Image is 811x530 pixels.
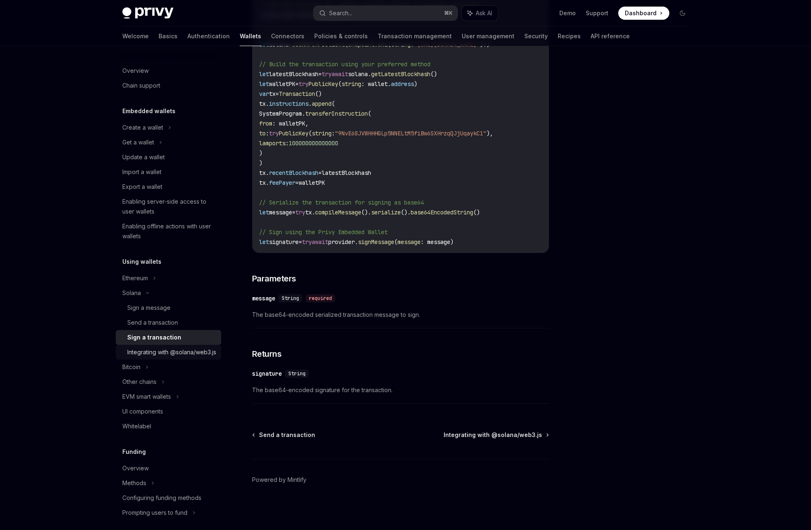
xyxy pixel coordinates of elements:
div: Search... [329,8,352,18]
a: Authentication [187,26,230,46]
span: try [299,80,309,88]
span: try [322,70,332,78]
div: Sign a message [127,303,171,313]
a: Integrating with @solana/web3.js [444,431,548,439]
a: Send a transaction [116,315,221,330]
div: Send a transaction [127,318,178,328]
a: Basics [159,26,178,46]
span: tx. [259,169,269,177]
span: : message) [421,238,453,246]
span: PublicKey [309,80,338,88]
div: Integrating with @solana/web3.js [127,347,216,357]
span: () [430,70,437,78]
a: Transaction management [378,26,452,46]
div: Prompting users to fund [122,508,187,518]
span: var [259,90,269,98]
div: Chain support [122,81,160,91]
span: tx. [259,100,269,107]
span: = [292,209,295,216]
span: ( [332,100,335,107]
span: latestBlockhash [322,169,371,177]
div: Ethereum [122,273,148,283]
div: signature [252,370,282,378]
span: // Sign using the Privy Embedded Wallet [259,228,388,236]
span: SystemProgram. [259,110,305,117]
span: compileMessage [315,209,361,216]
a: Sign a message [116,300,221,315]
div: Bitcoin [122,362,140,372]
span: "9NvE68JVWHHHGLp5NNELtM5fiBw6SXHrzqQJjUqaykC1" [335,130,486,137]
span: : [266,130,269,137]
span: : walletPK, [272,120,309,127]
div: Update a wallet [122,152,165,162]
a: Enabling server-side access to user wallets [116,194,221,219]
button: Toggle dark mode [676,7,689,20]
a: Configuring funding methods [116,490,221,505]
span: recentBlockhash [269,169,318,177]
span: : [332,130,335,137]
span: ⌘ K [444,10,453,16]
span: let [259,70,269,78]
span: serialize [371,209,401,216]
span: provider. [328,238,358,246]
span: base64EncodedString [411,209,473,216]
span: Dashboard [625,9,657,17]
div: UI components [122,407,163,416]
span: feePayer [269,179,295,186]
span: append [312,100,332,107]
a: Wallets [240,26,261,46]
a: Import a wallet [116,165,221,179]
div: Import a wallet [122,167,161,177]
a: Update a wallet [116,150,221,165]
span: message [269,209,292,216]
span: = [276,90,279,98]
span: tx [269,90,276,98]
span: getLatestBlockhash [371,70,430,78]
span: await [332,70,348,78]
a: Overview [116,461,221,476]
h5: Embedded wallets [122,106,175,116]
span: ( [338,80,341,88]
span: 100000000000000 [289,139,338,147]
span: signature [269,238,299,246]
div: Sign a transaction [127,332,181,342]
a: Whitelabel [116,419,221,434]
span: Integrating with @solana/web3.js [444,431,542,439]
a: Policies & controls [314,26,368,46]
a: Dashboard [618,7,669,20]
a: Enabling offline actions with user wallets [116,219,221,244]
div: Get a wallet [122,137,154,147]
div: Whitelabel [122,421,151,431]
a: Connectors [271,26,304,46]
span: ) [259,149,262,157]
a: Export a wallet [116,179,221,194]
a: Powered by Mintlify [252,476,306,484]
span: = [318,70,322,78]
div: Overview [122,463,149,473]
button: Ask AI [462,6,498,21]
span: try [302,238,312,246]
span: : wallet. [361,80,391,88]
div: Export a wallet [122,182,162,192]
span: walletPK [299,179,325,186]
span: . [309,100,312,107]
span: String [282,295,299,302]
span: PublicKey [279,130,309,137]
span: () [473,209,480,216]
span: solana. [348,70,371,78]
span: tx. [305,209,315,216]
img: dark logo [122,7,173,19]
span: lamports [259,139,285,147]
a: Demo [559,9,576,17]
a: Sign a transaction [116,330,221,345]
span: () [315,90,322,98]
a: UI components [116,404,221,419]
h5: Funding [122,447,146,457]
h5: Using wallets [122,257,161,267]
span: let [259,238,269,246]
div: EVM smart wallets [122,392,171,402]
button: Search...⌘K [313,6,458,21]
a: Integrating with @solana/web3.js [116,345,221,360]
a: Welcome [122,26,149,46]
div: Methods [122,478,146,488]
